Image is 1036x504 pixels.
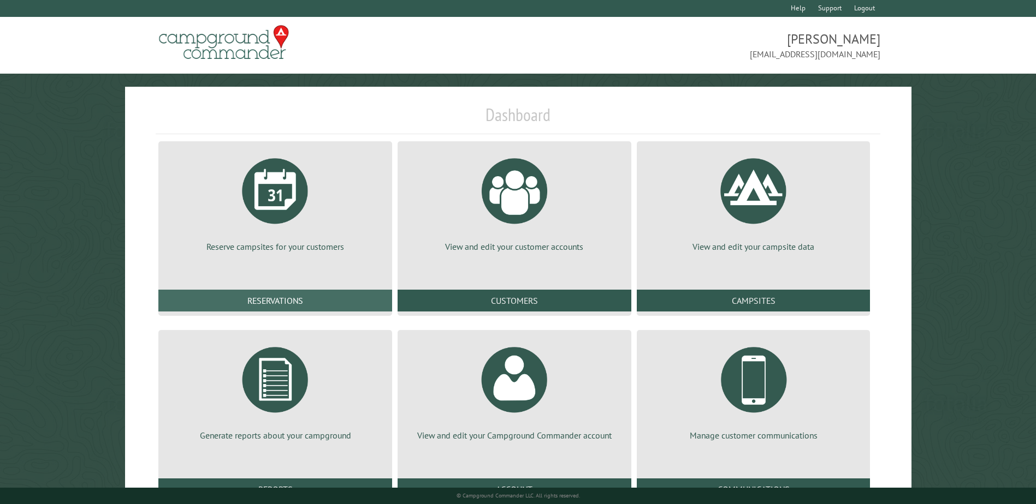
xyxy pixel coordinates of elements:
[650,241,857,253] p: View and edit your campsite data
[158,478,392,500] a: Reports
[156,21,292,64] img: Campground Commander
[637,478,871,500] a: Communications
[650,429,857,441] p: Manage customer communications
[398,290,631,311] a: Customers
[171,241,379,253] p: Reserve campsites for your customers
[158,290,392,311] a: Reservations
[518,30,880,61] span: [PERSON_NAME] [EMAIL_ADDRESS][DOMAIN_NAME]
[637,290,871,311] a: Campsites
[650,339,857,441] a: Manage customer communications
[650,150,857,253] a: View and edit your campsite data
[171,150,379,253] a: Reserve campsites for your customers
[411,150,618,253] a: View and edit your customer accounts
[411,429,618,441] p: View and edit your Campground Commander account
[171,339,379,441] a: Generate reports about your campground
[411,241,618,253] p: View and edit your customer accounts
[171,429,379,441] p: Generate reports about your campground
[398,478,631,500] a: Account
[156,104,880,134] h1: Dashboard
[411,339,618,441] a: View and edit your Campground Commander account
[457,492,580,499] small: © Campground Commander LLC. All rights reserved.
